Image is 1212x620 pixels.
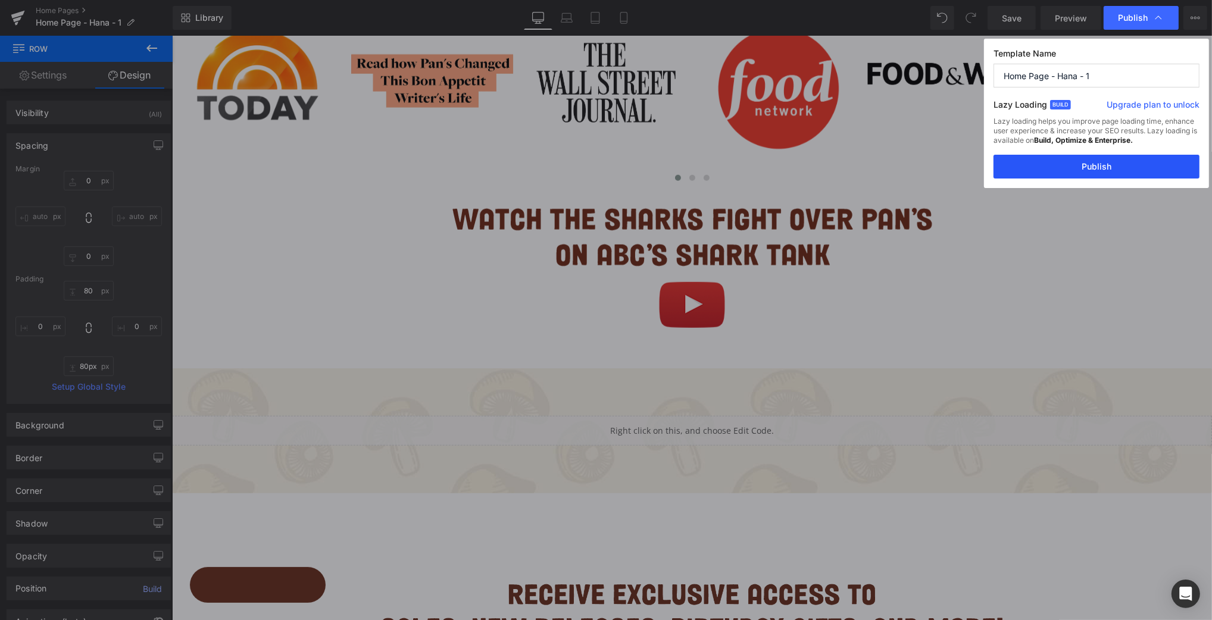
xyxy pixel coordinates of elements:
span: Build [1050,100,1071,109]
a: Upgrade plan to unlock [1107,99,1199,115]
span: Publish [1118,12,1148,23]
label: Lazy Loading [994,97,1047,117]
button: Publish [994,155,1199,179]
label: Template Name [994,48,1199,64]
strong: Build, Optimize & Enterprise. [1034,136,1133,145]
img: Read How Pan's Changed This Bon Appetit Writer's Life [174,3,345,89]
img: Video [223,151,818,312]
img: Food & Wine Logo [695,27,866,49]
div: Lazy loading helps you improve page loading time, enhance user experience & increase your SEO res... [994,117,1199,155]
button: Rewards [18,531,154,567]
div: Open Intercom Messenger [1172,580,1200,608]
